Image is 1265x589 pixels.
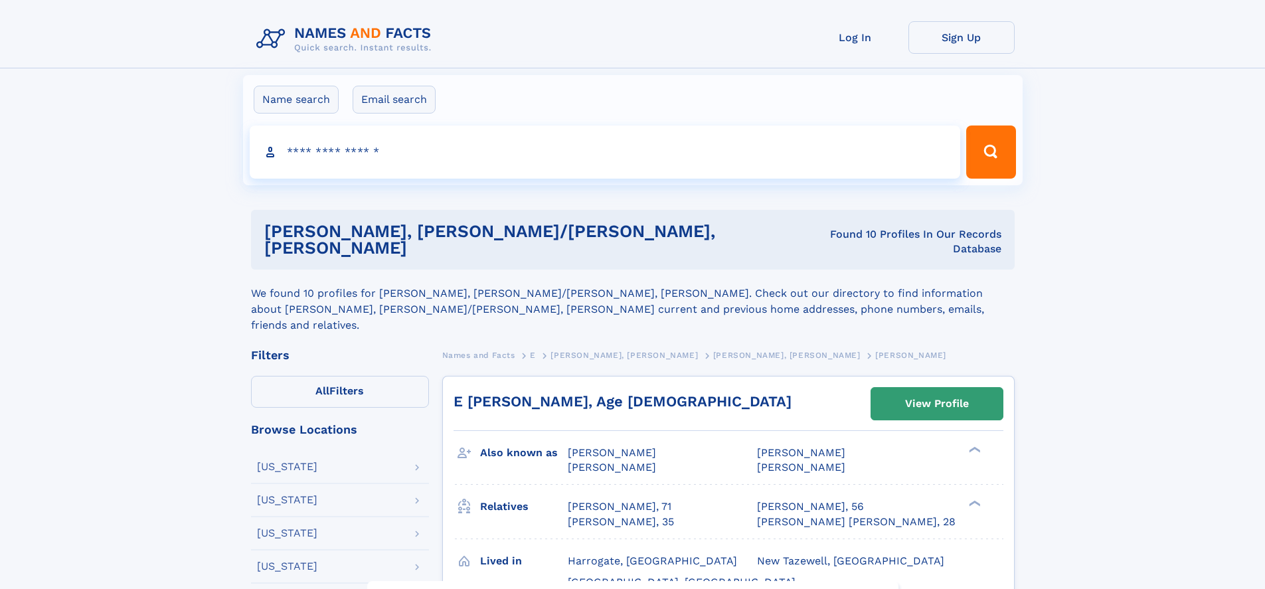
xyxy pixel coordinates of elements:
span: [PERSON_NAME] [757,446,845,459]
div: Found 10 Profiles In Our Records Database [801,227,1001,256]
a: [PERSON_NAME], [PERSON_NAME] [550,347,698,363]
span: New Tazewell, [GEOGRAPHIC_DATA] [757,554,944,567]
div: [US_STATE] [257,462,317,472]
span: Harrogate, [GEOGRAPHIC_DATA] [568,554,737,567]
input: search input [250,126,961,179]
div: [US_STATE] [257,495,317,505]
span: [PERSON_NAME] [568,446,656,459]
span: E [530,351,536,360]
a: [PERSON_NAME], 71 [568,499,671,514]
div: [US_STATE] [257,528,317,539]
a: [PERSON_NAME], 56 [757,499,864,514]
span: [PERSON_NAME] [757,461,845,473]
a: Sign Up [908,21,1015,54]
span: All [315,384,329,397]
div: We found 10 profiles for [PERSON_NAME], [PERSON_NAME]/[PERSON_NAME], [PERSON_NAME]. Check out our... [251,270,1015,333]
button: Search Button [966,126,1015,179]
span: [PERSON_NAME] [875,351,946,360]
div: Filters [251,349,429,361]
div: ❯ [966,499,981,508]
div: Browse Locations [251,424,429,436]
h1: [PERSON_NAME], [PERSON_NAME]/[PERSON_NAME], [PERSON_NAME] [264,223,801,256]
a: Names and Facts [442,347,515,363]
a: [PERSON_NAME] [PERSON_NAME], 28 [757,515,956,529]
h3: Relatives [480,495,568,518]
span: [GEOGRAPHIC_DATA], [GEOGRAPHIC_DATA] [568,576,796,588]
div: ❯ [966,446,981,454]
a: E [PERSON_NAME], Age [DEMOGRAPHIC_DATA] [454,393,792,410]
h3: Lived in [480,550,568,572]
span: [PERSON_NAME], [PERSON_NAME] [550,351,698,360]
img: Logo Names and Facts [251,21,442,57]
a: E [530,347,536,363]
h3: Also known as [480,442,568,464]
div: [US_STATE] [257,561,317,572]
label: Email search [353,86,436,114]
label: Name search [254,86,339,114]
span: [PERSON_NAME] [568,461,656,473]
span: [PERSON_NAME], [PERSON_NAME] [713,351,861,360]
a: [PERSON_NAME], 35 [568,515,674,529]
a: Log In [802,21,908,54]
a: View Profile [871,388,1003,420]
label: Filters [251,376,429,408]
a: [PERSON_NAME], [PERSON_NAME] [713,347,861,363]
div: View Profile [905,388,969,419]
